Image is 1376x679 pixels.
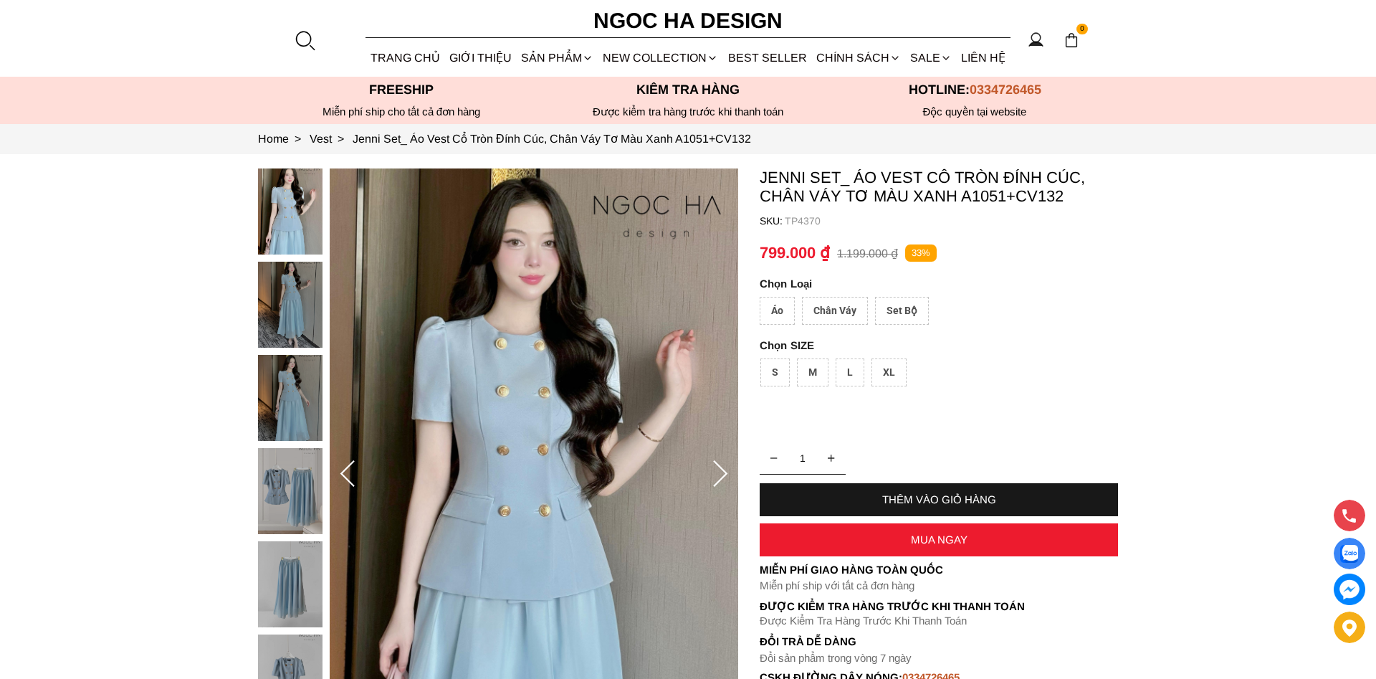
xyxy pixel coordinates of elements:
p: 799.000 ₫ [760,244,830,262]
div: THÊM VÀO GIỎ HÀNG [760,493,1118,505]
a: SALE [906,39,957,77]
p: TP4370 [785,215,1118,227]
p: Jenni Set_ Áo Vest Cổ Tròn Đính Cúc, Chân Váy Tơ Màu Xanh A1051+CV132 [760,168,1118,206]
span: 0 [1076,24,1088,35]
div: Miễn phí ship cho tất cả đơn hàng [258,105,545,118]
a: Link to Home [258,133,310,145]
img: Display image [1340,545,1358,563]
div: S [760,359,790,386]
a: LIÊN HỆ [957,39,1010,77]
a: messenger [1334,574,1365,605]
img: Jenni Set_ Áo Vest Cổ Tròn Đính Cúc, Chân Váy Tơ Màu Xanh A1051+CV132_mini_3 [258,448,322,534]
p: Freeship [258,82,545,98]
input: Quantity input [760,444,846,473]
p: Hotline: [831,82,1118,98]
div: Chân Váy [802,297,868,325]
img: Jenni Set_ Áo Vest Cổ Tròn Đính Cúc, Chân Váy Tơ Màu Xanh A1051+CV132_mini_4 [258,541,322,627]
font: Đổi sản phẩm trong vòng 7 ngày [760,652,912,664]
h6: SKU: [760,215,785,227]
p: Loại [760,277,1078,290]
span: > [332,133,350,145]
p: Được kiểm tra hàng trước khi thanh toán [545,105,831,118]
span: > [289,133,307,145]
a: Link to Vest [310,133,353,145]
a: GIỚI THIỆU [444,39,516,77]
img: Jenni Set_ Áo Vest Cổ Tròn Đính Cúc, Chân Váy Tơ Màu Xanh A1051+CV132_mini_1 [258,262,322,348]
div: Set Bộ [875,297,929,325]
a: BEST SELLER [723,39,811,77]
a: Ngoc Ha Design [580,4,795,38]
p: 1.199.000 ₫ [837,247,898,260]
div: M [797,359,828,386]
a: NEW COLLECTION [598,39,723,77]
div: L [836,359,864,386]
font: Kiểm tra hàng [636,82,740,97]
p: SIZE [760,339,1118,351]
img: img-CART-ICON-ksit0nf1 [1064,32,1079,48]
h6: Đổi trả dễ dàng [760,635,1118,647]
div: Áo [760,297,795,325]
div: XL [871,359,907,386]
h6: Độc quyền tại website [831,105,1118,118]
div: Chính sách [811,39,905,77]
p: Được Kiểm Tra Hàng Trước Khi Thanh Toán [760,614,1118,627]
a: Display image [1334,538,1365,569]
a: TRANG CHỦ [365,39,444,77]
p: Được Kiểm Tra Hàng Trước Khi Thanh Toán [760,600,1118,613]
p: 33% [905,244,937,262]
img: Jenni Set_ Áo Vest Cổ Tròn Đính Cúc, Chân Váy Tơ Màu Xanh A1051+CV132_mini_0 [258,168,322,255]
font: Miễn phí ship với tất cả đơn hàng [760,579,914,592]
div: MUA NGAY [760,533,1118,546]
div: SẢN PHẨM [517,39,598,77]
font: Miễn phí giao hàng toàn quốc [760,564,943,576]
img: Jenni Set_ Áo Vest Cổ Tròn Đính Cúc, Chân Váy Tơ Màu Xanh A1051+CV132_mini_2 [258,355,322,441]
a: Link to Jenni Set_ Áo Vest Cổ Tròn Đính Cúc, Chân Váy Tơ Màu Xanh A1051+CV132 [353,133,751,145]
span: 0334726465 [970,82,1041,97]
